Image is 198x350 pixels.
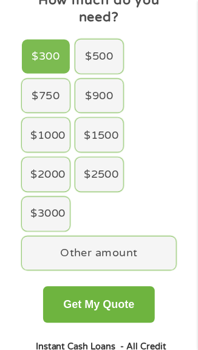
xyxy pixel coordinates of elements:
[22,197,70,231] div: $3000
[22,79,70,113] div: $750
[75,40,123,74] div: $500
[22,40,70,74] div: $300
[22,158,70,192] div: $2000
[75,158,123,192] div: $2500
[22,237,176,271] div: Other amount
[43,287,155,323] button: Get My Quote
[75,79,123,113] div: $900
[22,118,70,152] div: $1000
[75,118,123,152] div: $1500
